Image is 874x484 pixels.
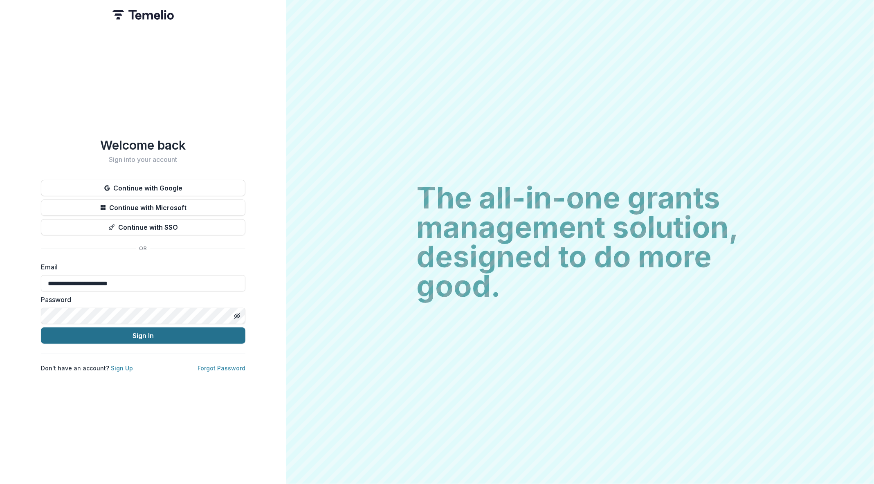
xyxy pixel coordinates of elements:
[111,365,133,372] a: Sign Up
[112,10,174,20] img: Temelio
[41,219,245,235] button: Continue with SSO
[41,156,245,164] h2: Sign into your account
[41,364,133,372] p: Don't have an account?
[41,262,240,272] label: Email
[231,309,244,323] button: Toggle password visibility
[41,199,245,216] button: Continue with Microsoft
[41,327,245,344] button: Sign In
[41,180,245,196] button: Continue with Google
[41,138,245,152] h1: Welcome back
[198,365,245,372] a: Forgot Password
[41,295,240,305] label: Password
